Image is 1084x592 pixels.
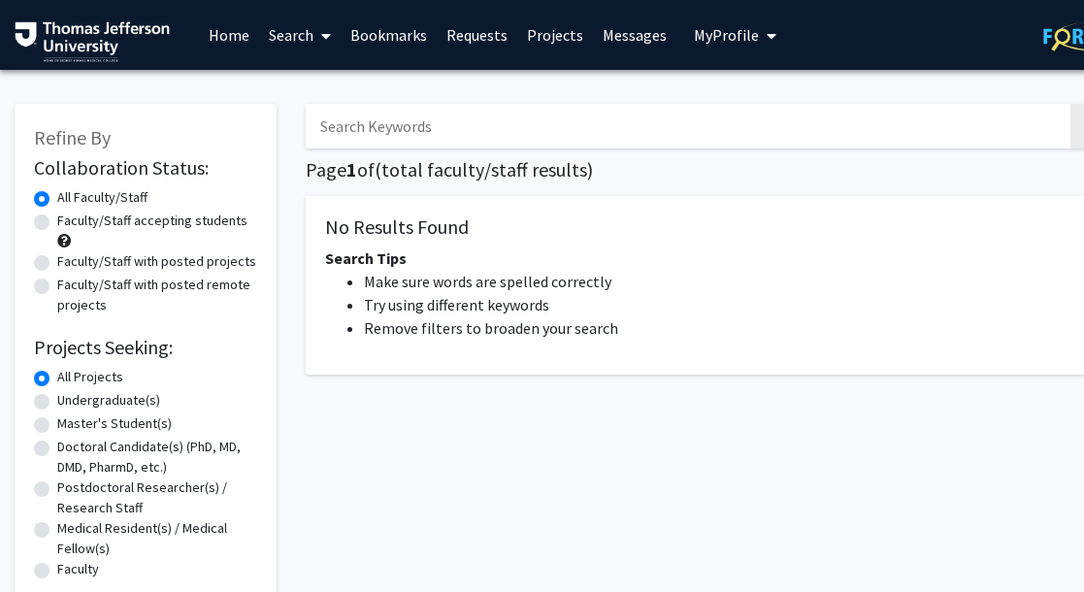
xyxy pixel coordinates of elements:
label: Faculty/Staff with posted projects [57,251,256,272]
iframe: Chat [1002,505,1069,577]
label: Faculty [57,559,99,579]
label: Medical Resident(s) / Medical Fellow(s) [57,518,257,559]
h2: Projects Seeking: [34,336,257,359]
a: Projects [517,1,593,69]
label: Faculty/Staff accepting students [57,211,247,231]
a: Messages [593,1,676,69]
label: Master's Student(s) [57,413,172,434]
span: Refine By [34,125,111,149]
label: Undergraduate(s) [57,390,160,411]
span: 1 [346,157,357,181]
label: All Faculty/Staff [57,187,148,208]
a: Home [199,1,259,69]
label: Faculty/Staff with posted remote projects [57,275,257,315]
input: Search Keywords [306,104,1068,148]
a: Search [259,1,341,69]
label: All Projects [57,367,123,387]
label: Postdoctoral Researcher(s) / Research Staff [57,477,257,518]
a: Bookmarks [341,1,437,69]
span: My Profile [694,25,759,45]
label: Doctoral Candidate(s) (PhD, MD, DMD, PharmD, etc.) [57,437,257,477]
img: Thomas Jefferson University Logo [15,21,170,62]
h2: Collaboration Status: [34,156,257,180]
span: Search Tips [325,248,407,268]
a: Requests [437,1,517,69]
